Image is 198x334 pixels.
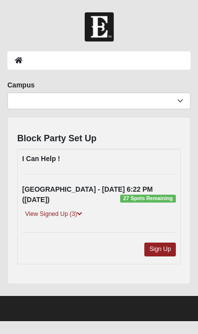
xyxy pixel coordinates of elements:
[22,209,85,219] a: View Signed Up (3)
[22,155,60,163] strong: I Can Help !
[7,80,34,90] label: Campus
[144,243,176,256] a: Sign Up
[22,185,153,204] strong: [GEOGRAPHIC_DATA] - [DATE] 6:22 PM ([DATE])
[120,195,176,203] span: 27 Spots Remaining
[17,133,97,144] h4: Block Party Set Up
[85,12,114,42] img: Church of Eleven22 Logo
